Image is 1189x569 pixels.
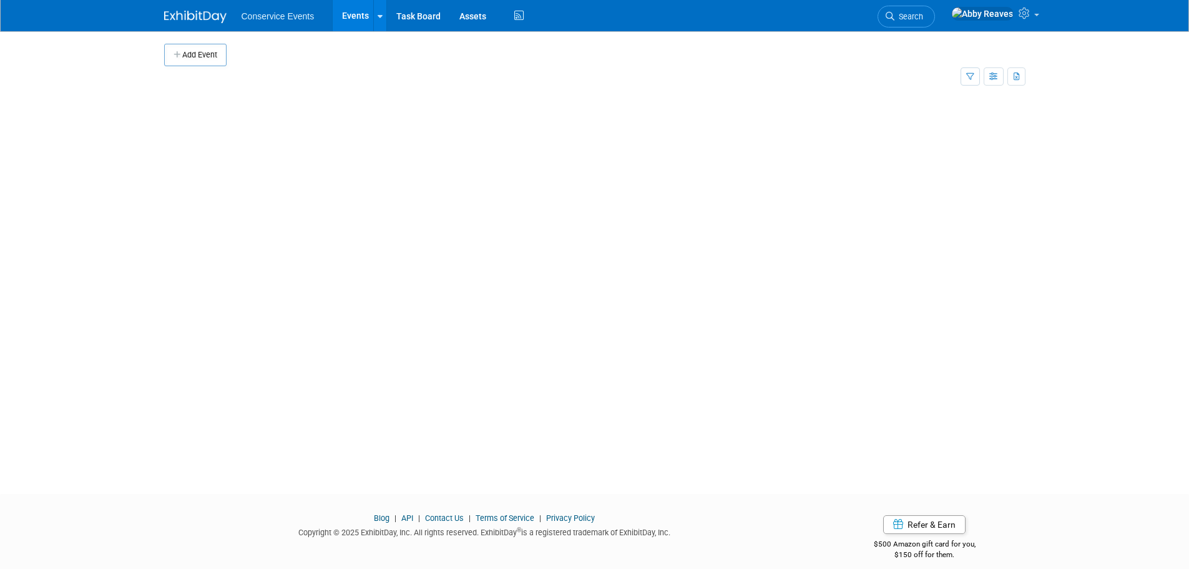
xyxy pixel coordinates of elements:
[401,513,413,523] a: API
[894,12,923,21] span: Search
[824,531,1025,560] div: $500 Amazon gift card for you,
[517,527,521,533] sup: ®
[374,513,389,523] a: Blog
[164,11,227,23] img: ExhibitDay
[242,11,315,21] span: Conservice Events
[415,513,423,523] span: |
[883,515,966,534] a: Refer & Earn
[164,524,806,538] div: Copyright © 2025 ExhibitDay, Inc. All rights reserved. ExhibitDay is a registered trademark of Ex...
[878,6,935,27] a: Search
[824,550,1025,560] div: $150 off for them.
[466,513,474,523] span: |
[425,513,464,523] a: Contact Us
[391,513,399,523] span: |
[536,513,544,523] span: |
[476,513,534,523] a: Terms of Service
[164,44,227,66] button: Add Event
[546,513,595,523] a: Privacy Policy
[951,7,1014,21] img: Abby Reaves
